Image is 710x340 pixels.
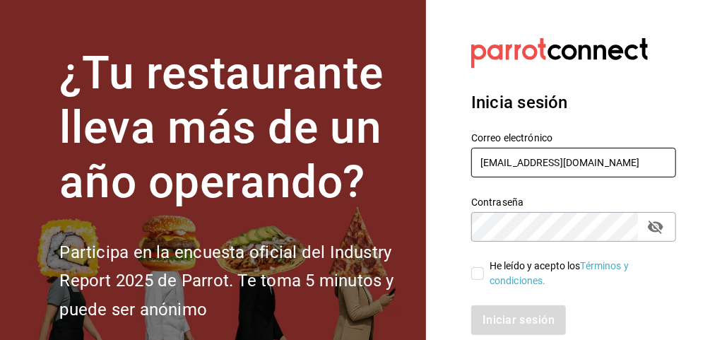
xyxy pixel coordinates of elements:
input: Ingresa tu correo electrónico [471,148,676,177]
div: He leído y acepto los [490,259,665,288]
h1: ¿Tu restaurante lleva más de un año operando? [59,47,409,209]
label: Correo electrónico [471,134,676,143]
button: passwordField [644,215,668,239]
label: Contraseña [471,198,676,208]
h2: Participa en la encuesta oficial del Industry Report 2025 de Parrot. Te toma 5 minutos y puede se... [59,238,409,324]
h3: Inicia sesión [471,90,676,115]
